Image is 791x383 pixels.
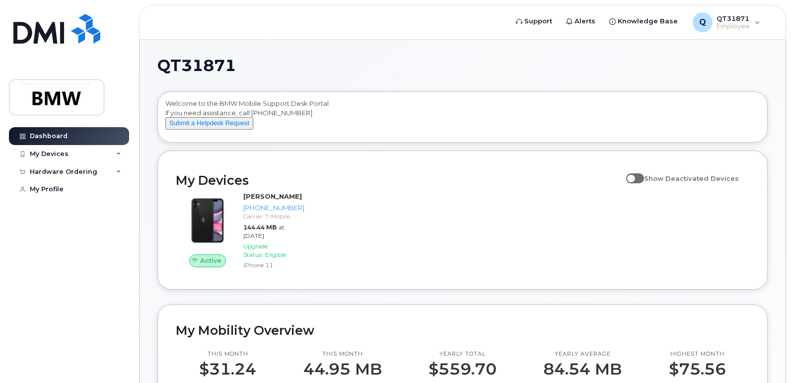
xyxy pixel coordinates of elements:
[165,117,253,130] button: Submit a Helpdesk Request
[429,350,497,358] p: Yearly total
[243,224,277,231] span: 144.44 MB
[176,323,749,338] h2: My Mobility Overview
[265,251,286,258] span: Eligible
[176,173,621,188] h2: My Devices
[543,360,622,378] p: 84.54 MB
[199,360,256,378] p: $31.24
[243,224,285,239] span: at [DATE]
[184,197,231,244] img: iPhone_11.jpg
[669,360,726,378] p: $75.56
[243,242,268,258] span: Upgrade Status:
[303,360,382,378] p: 44.95 MB
[543,350,622,358] p: Yearly average
[200,256,221,265] span: Active
[165,99,760,139] div: Welcome to the BMW Mobile Support Desk Portal If you need assistance, call [PHONE_NUMBER].
[176,192,310,271] a: Active[PERSON_NAME][PHONE_NUMBER]Carrier: T-Mobile144.44 MBat [DATE]Upgrade Status:EligibleiPhone 11
[748,340,784,376] iframe: Messenger Launcher
[157,58,236,73] span: QT31871
[199,350,256,358] p: This month
[626,169,634,177] input: Show Deactivated Devices
[243,212,306,221] div: Carrier: T-Mobile
[243,261,306,269] div: iPhone 11
[243,203,306,213] div: [PHONE_NUMBER]
[243,192,302,200] strong: [PERSON_NAME]
[303,350,382,358] p: This month
[429,360,497,378] p: $559.70
[669,350,726,358] p: Highest month
[644,174,739,182] span: Show Deactivated Devices
[165,119,253,127] a: Submit a Helpdesk Request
